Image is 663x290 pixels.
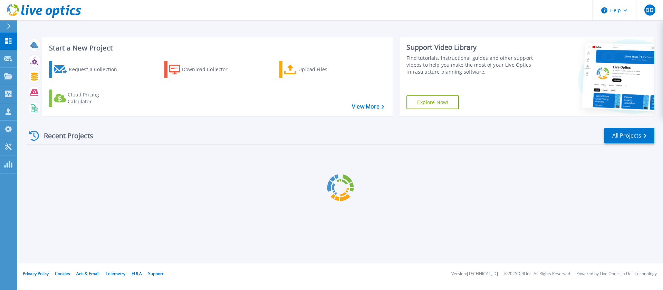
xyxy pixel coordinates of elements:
li: © 2025 Dell Inc. All Rights Reserved [504,272,570,276]
a: View More [352,103,384,110]
a: EULA [132,271,142,277]
li: Version: [TECHNICAL_ID] [451,272,498,276]
a: Explore Now! [406,95,459,109]
a: Support [148,271,163,277]
h3: Start a New Project [49,44,384,52]
li: Powered by Live Optics, a Dell Technology [576,272,657,276]
div: Request a Collection [69,63,124,76]
a: All Projects [604,128,654,143]
div: Find tutorials, instructional guides and other support videos to help you make the most of your L... [406,55,536,75]
a: Privacy Policy [23,271,49,277]
div: Download Collector [182,63,237,76]
a: Request a Collection [49,61,126,78]
div: Cloud Pricing Calculator [68,91,123,105]
a: Upload Files [279,61,356,78]
a: Ads & Email [76,271,99,277]
a: Cloud Pricing Calculator [49,90,126,107]
span: DD [645,7,654,13]
div: Recent Projects [27,127,103,144]
a: Telemetry [106,271,125,277]
div: Upload Files [298,63,354,76]
a: Cookies [55,271,70,277]
a: Download Collector [164,61,241,78]
div: Support Video Library [406,43,536,52]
